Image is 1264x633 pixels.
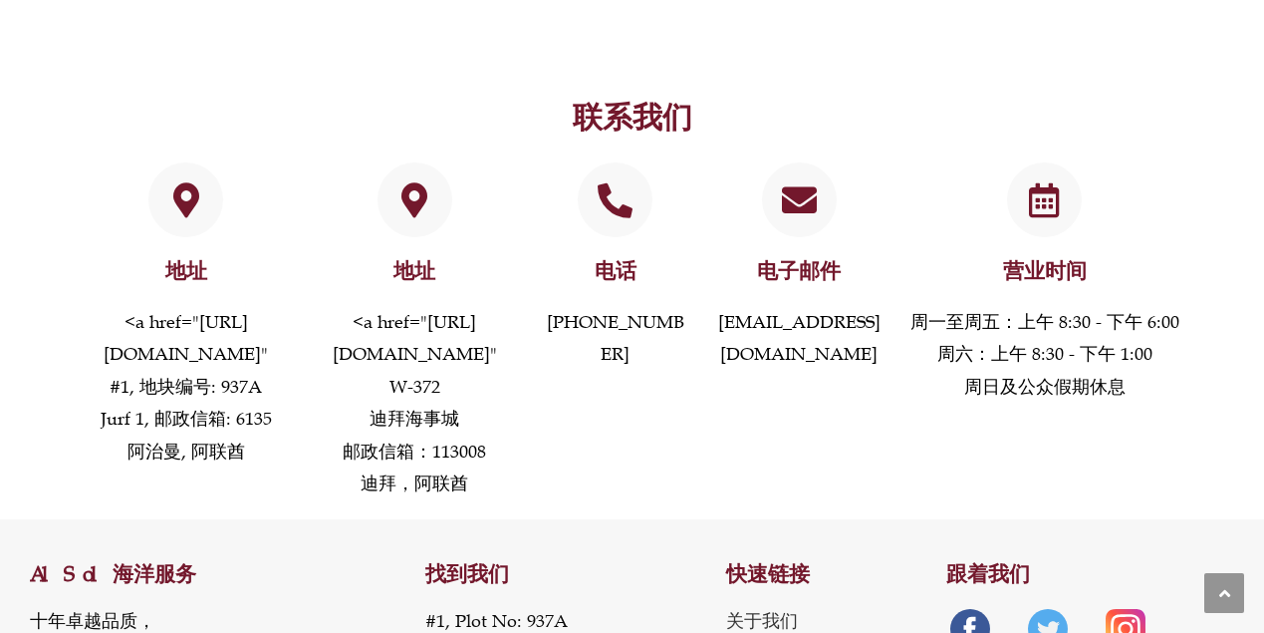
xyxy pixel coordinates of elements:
[726,561,810,587] font: 快速链接
[30,610,155,632] font: 十年卓越品质，
[333,311,497,365] font: <a href="[URL][DOMAIN_NAME]"
[937,343,1152,365] font: 周六：上午 8:30 - 下午 1:00
[964,376,1126,398] font: 周日及公众假期休息
[343,441,486,463] font: 邮政信箱：113008
[757,258,841,284] a: 电子邮件
[165,258,207,284] a: 地址
[30,561,196,587] font: Al Sol 海洋服务
[1003,258,1087,284] font: 营业时间
[425,610,568,632] font: #1, Plot No: 937A
[946,561,1030,587] font: 跟着我们
[361,473,468,494] font: 迪拜，阿联酋
[1204,573,1244,613] a: 滚动到页面顶部
[104,311,268,365] font: <a href="[URL][DOMAIN_NAME]"
[547,311,684,365] a: [PHONE_NUMBER]
[370,408,459,430] font: 迪拜海事城
[762,162,837,237] a: 电子邮件
[425,561,509,587] font: 找到我们
[718,311,881,365] a: [EMAIL_ADDRESS][DOMAIN_NAME]
[595,258,636,284] a: 电话
[101,408,272,430] font: Jurf 1, 邮政信箱: 6135
[389,376,440,398] font: W-372
[127,441,245,463] font: 阿治曼, 阿联酋
[726,610,798,632] font: 关于我们
[148,162,223,237] a: 地址
[378,162,452,237] a: 地址
[393,258,435,284] a: 地址
[573,100,692,136] font: 联系我们
[578,162,652,237] a: 电话
[110,376,262,398] font: #1, 地块编号: 937A
[910,311,1179,333] font: 周一至周五：上午 8:30 - 下午 6:00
